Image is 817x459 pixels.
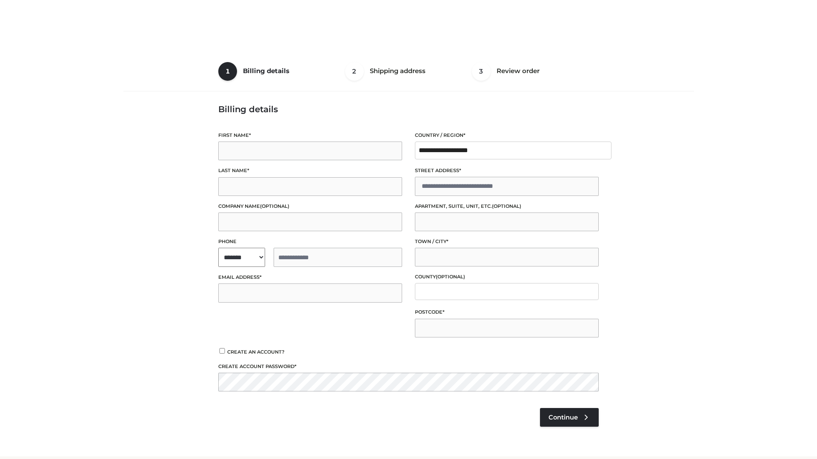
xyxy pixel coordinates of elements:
label: Postcode [415,308,599,316]
span: Create an account? [227,349,285,355]
label: Town / City [415,238,599,246]
span: (optional) [492,203,521,209]
span: (optional) [260,203,289,209]
label: First name [218,131,402,139]
span: Shipping address [370,67,426,75]
label: Email address [218,273,402,281]
a: Continue [540,408,599,427]
span: Review order [497,67,540,75]
label: Country / Region [415,131,599,139]
label: Apartment, suite, unit, etc. [415,202,599,210]
label: Create account password [218,363,599,371]
span: 2 [345,62,364,81]
h3: Billing details [218,104,599,114]
span: Billing details [243,67,289,75]
span: (optional) [436,274,465,280]
span: 3 [472,62,491,81]
label: Street address [415,167,599,175]
span: Continue [548,414,578,421]
label: County [415,273,599,281]
label: Phone [218,238,402,246]
label: Company name [218,202,402,210]
label: Last name [218,167,402,175]
input: Create an account? [218,348,226,354]
span: 1 [218,62,237,81]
